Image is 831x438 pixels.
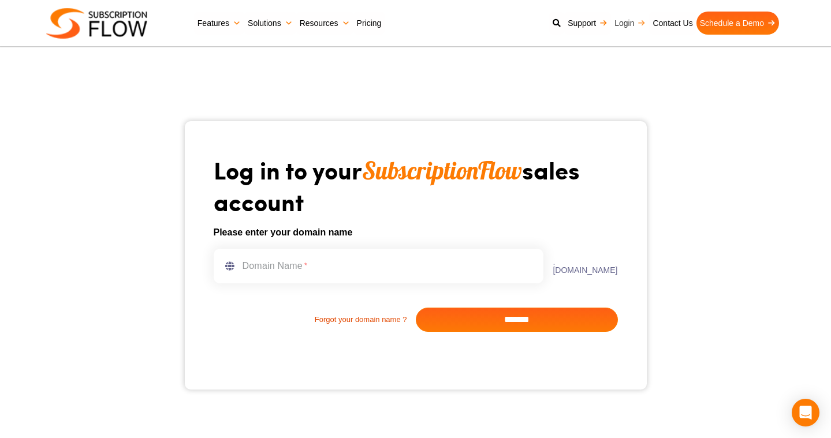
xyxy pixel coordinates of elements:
[543,258,617,274] label: .[DOMAIN_NAME]
[362,155,522,186] span: SubscriptionFlow
[214,226,618,239] h6: Please enter your domain name
[564,12,611,35] a: Support
[792,399,819,426] div: Open Intercom Messenger
[214,155,618,216] h1: Log in to your sales account
[244,12,296,35] a: Solutions
[214,314,416,325] a: Forgot your domain name ?
[194,12,244,35] a: Features
[649,12,696,35] a: Contact Us
[46,8,147,39] img: Subscriptionflow
[353,12,385,35] a: Pricing
[296,12,353,35] a: Resources
[696,12,779,35] a: Schedule a Demo
[611,12,649,35] a: Login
